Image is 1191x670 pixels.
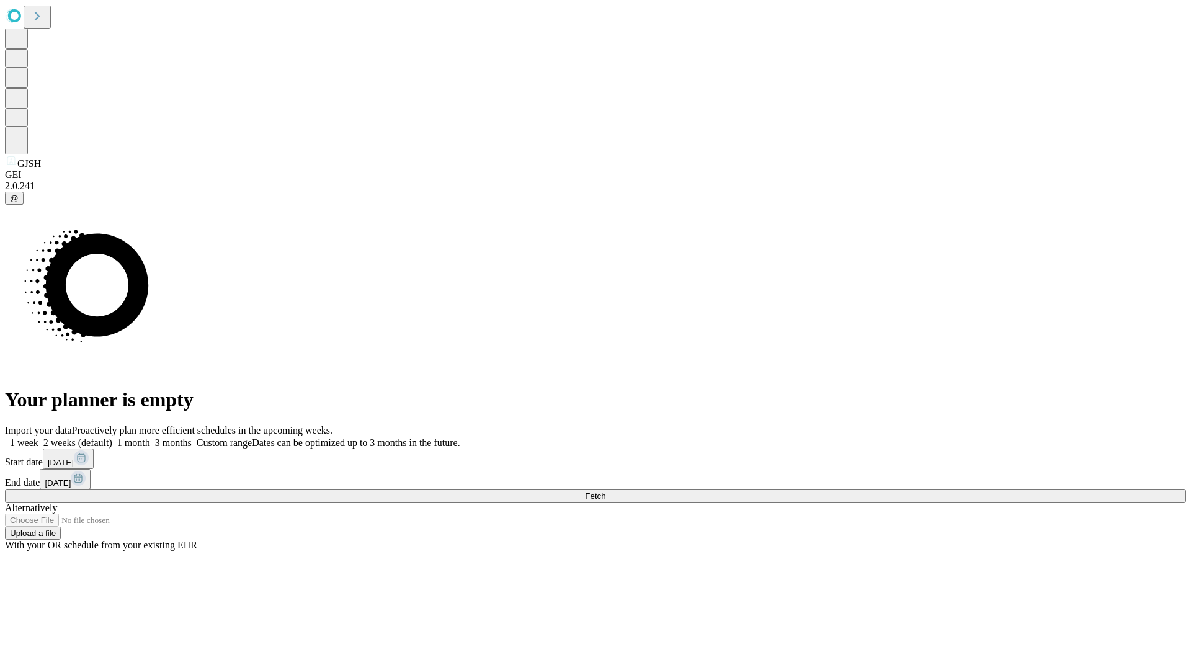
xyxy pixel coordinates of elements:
span: Proactively plan more efficient schedules in the upcoming weeks. [72,425,332,435]
span: Import your data [5,425,72,435]
span: Dates can be optimized up to 3 months in the future. [252,437,460,448]
span: Alternatively [5,502,57,513]
span: Custom range [197,437,252,448]
div: End date [5,469,1186,489]
button: [DATE] [43,449,94,469]
button: [DATE] [40,469,91,489]
span: With your OR schedule from your existing EHR [5,540,197,550]
div: GEI [5,169,1186,181]
button: @ [5,192,24,205]
button: Fetch [5,489,1186,502]
span: 1 month [117,437,150,448]
span: [DATE] [45,478,71,488]
span: @ [10,194,19,203]
div: 2.0.241 [5,181,1186,192]
span: GJSH [17,158,41,169]
span: 1 week [10,437,38,448]
span: 2 weeks (default) [43,437,112,448]
span: Fetch [585,491,605,501]
button: Upload a file [5,527,61,540]
div: Start date [5,449,1186,469]
h1: Your planner is empty [5,388,1186,411]
span: 3 months [155,437,192,448]
span: [DATE] [48,458,74,467]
